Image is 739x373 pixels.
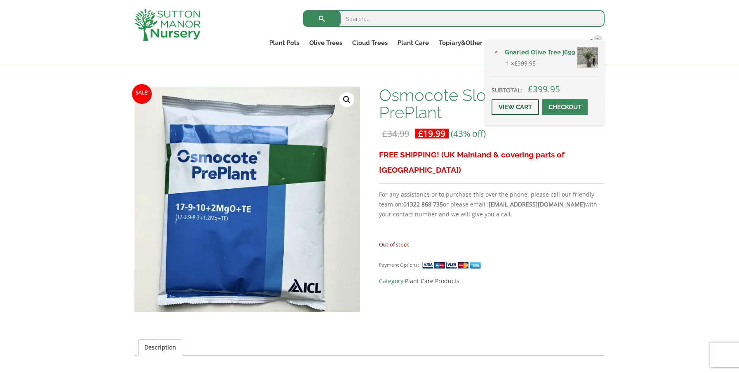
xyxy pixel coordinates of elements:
[492,86,522,94] strong: Subtotal:
[506,59,536,68] span: 1 ×
[514,59,536,67] bdi: 399.95
[515,37,550,49] a: Delivery
[514,59,518,67] span: £
[550,37,584,49] a: Contact
[303,10,605,27] input: Search...
[528,83,560,95] bdi: 399.95
[379,239,605,249] p: Out of stock
[451,128,486,139] span: (43% off)
[134,8,200,41] img: logo
[492,99,539,115] a: View cart
[542,99,588,115] a: Checkout
[418,128,445,139] bdi: 19.99
[132,84,152,104] span: Sale!
[379,190,605,219] p: For any assistance or to purchase this over the phone, please call our friendly team on: or pleas...
[304,37,347,49] a: Olive Trees
[577,47,598,68] img: Gnarled Olive Tree j699
[403,200,443,208] strong: 01322 868 735
[347,37,393,49] a: Cloud Trees
[418,128,423,139] span: £
[434,37,487,49] a: Topiary&Other
[264,37,304,49] a: Plant Pots
[379,87,605,121] h1: Osmocote Slow Release – PrePlant
[379,276,605,286] span: Category:
[393,37,434,49] a: Plant Care
[379,262,419,268] small: Payment Options:
[594,35,602,43] span: 1
[422,261,484,270] img: payment supported
[528,83,533,95] span: £
[405,277,459,285] a: Plant Care Products
[144,340,176,355] a: Description
[382,128,410,139] bdi: 34.99
[487,37,515,49] a: About
[489,200,585,208] strong: [EMAIL_ADDRESS][DOMAIN_NAME]
[382,128,387,139] span: £
[584,37,605,49] a: 1
[339,92,354,107] a: View full-screen image gallery
[500,46,598,59] a: Gnarled Olive Tree j699
[379,147,605,178] h3: FREE SHIPPING! (UK Mainland & covering parts of [GEOGRAPHIC_DATA])
[492,48,501,57] a: Remove Gnarled Olive Tree j699 from basket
